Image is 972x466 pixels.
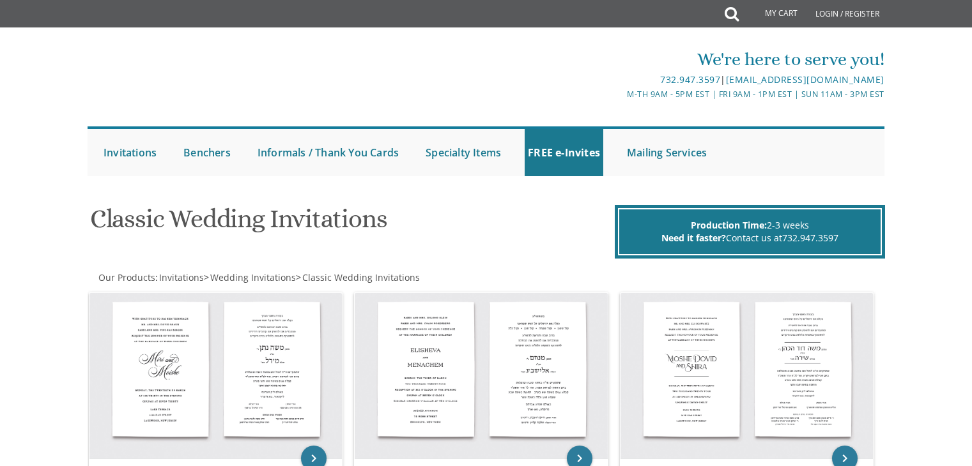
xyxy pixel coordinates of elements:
span: Wedding Invitations [210,271,296,283]
a: FREE e-Invites [525,129,603,176]
img: Wedding Invitation Style 1 [89,293,343,459]
a: Wedding Invitations [209,271,296,283]
a: Informals / Thank You Cards [254,129,402,176]
a: Classic Wedding Invitations [301,271,420,283]
span: Production Time: [691,219,767,231]
span: > [204,271,296,283]
a: [EMAIL_ADDRESS][DOMAIN_NAME] [726,73,884,86]
a: My Cart [737,1,806,27]
a: Invitations [158,271,204,283]
img: Wedding Invitation Style 3 [621,293,874,459]
span: Invitations [159,271,204,283]
span: > [296,271,420,283]
div: | [354,72,884,87]
div: : [88,271,486,284]
a: 732.947.3597 [782,232,838,244]
a: Specialty Items [422,129,504,176]
a: Benchers [180,129,234,176]
div: 2-3 weeks Contact us at [618,208,882,255]
a: Mailing Services [624,129,710,176]
img: Wedding Invitation Style 2 [355,293,608,459]
div: We're here to serve you! [354,47,884,72]
a: Our Products [97,271,155,283]
span: Need it faster? [661,232,726,244]
a: Invitations [100,129,160,176]
a: 732.947.3597 [660,73,720,86]
span: Classic Wedding Invitations [302,271,420,283]
div: M-Th 9am - 5pm EST | Fri 9am - 1pm EST | Sun 11am - 3pm EST [354,87,884,101]
h1: Classic Wedding Invitations [90,205,612,243]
